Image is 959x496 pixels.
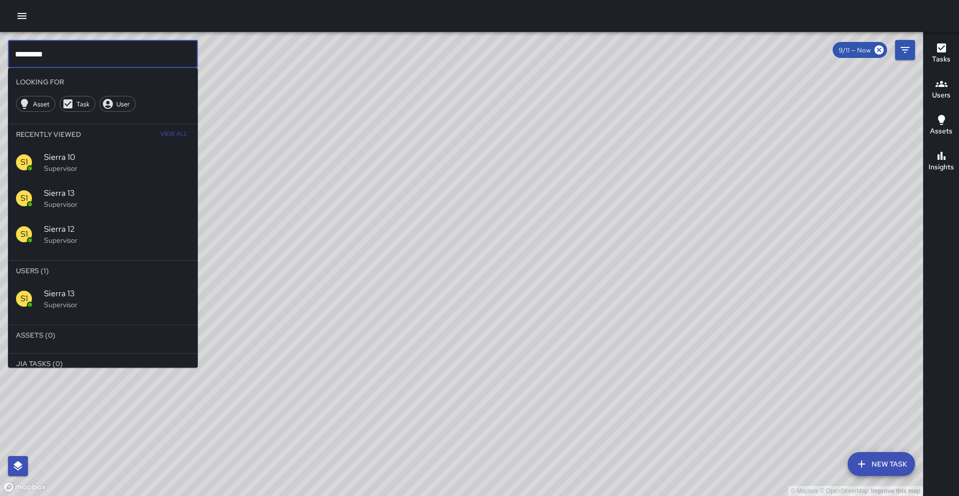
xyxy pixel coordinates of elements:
span: 9/11 — Now [833,46,877,54]
span: Sierra 10 [44,151,190,163]
div: S1Sierra 12Supervisor [8,216,198,252]
p: S1 [20,228,28,240]
div: Task [59,96,95,112]
span: Task [71,100,95,108]
h6: Tasks [932,54,951,65]
span: Asset [27,100,55,108]
span: User [111,100,135,108]
p: S1 [20,293,28,305]
div: 9/11 — Now [833,42,887,58]
p: S1 [20,192,28,204]
p: Supervisor [44,235,190,245]
div: User [99,96,136,112]
button: Users [924,72,959,108]
li: Jia Tasks (0) [8,354,198,374]
li: Looking For [8,72,198,92]
li: Assets (0) [8,325,198,345]
div: S1Sierra 13Supervisor [8,281,198,317]
div: S1Sierra 13Supervisor [8,180,198,216]
button: View All [158,124,190,144]
span: Sierra 13 [44,187,190,199]
div: S1Sierra 10Supervisor [8,144,198,180]
span: Sierra 12 [44,223,190,235]
div: Asset [16,96,55,112]
button: Tasks [924,36,959,72]
li: Recently Viewed [8,124,198,144]
button: Assets [924,108,959,144]
h6: Insights [929,162,954,173]
p: Supervisor [44,163,190,173]
button: Filters [895,40,915,60]
p: Supervisor [44,300,190,310]
button: Insights [924,144,959,180]
button: New Task [848,452,915,476]
li: Users (1) [8,261,198,281]
span: Sierra 13 [44,288,190,300]
span: View All [160,126,187,142]
h6: Assets [930,126,953,137]
p: S1 [20,156,28,168]
p: Supervisor [44,199,190,209]
h6: Users [932,90,951,101]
